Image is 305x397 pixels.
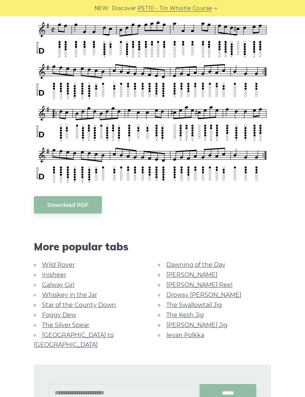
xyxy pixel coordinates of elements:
[138,4,212,13] a: PST10 - Tin Whistle Course
[94,4,110,13] span: NEW:
[34,332,114,348] a: [GEOGRAPHIC_DATA] to [GEOGRAPHIC_DATA]
[42,301,116,308] a: Star of the County Down
[166,321,228,329] a: [PERSON_NAME] Jig
[42,281,74,288] a: Galway Girl
[166,261,225,268] a: Dawning of the Day
[166,291,241,298] a: Drowsy [PERSON_NAME]
[42,311,76,318] a: Foggy Dew
[166,301,222,308] a: The Swallowtail Jig
[166,332,204,339] a: Ievan Polkka
[42,321,89,329] a: The Silver Spear
[42,261,75,268] a: Wild Rover
[42,271,66,278] a: Inisheer
[112,4,137,13] span: Discover
[42,291,97,298] a: Whiskey in the Jar
[166,281,232,288] a: [PERSON_NAME] Reel
[34,196,102,214] a: Download PDF
[34,240,271,253] span: More popular tabs
[166,271,218,278] a: [PERSON_NAME]
[166,311,204,318] a: The Kesh Jig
